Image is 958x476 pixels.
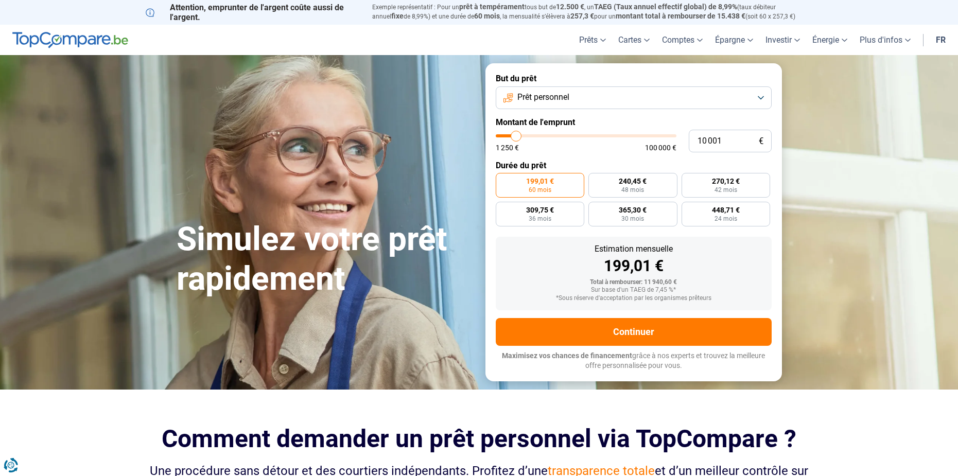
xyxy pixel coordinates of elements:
[496,86,772,109] button: Prêt personnel
[504,258,763,274] div: 199,01 €
[854,25,917,55] a: Plus d'infos
[526,178,554,185] span: 199,01 €
[715,187,737,193] span: 42 mois
[759,137,763,146] span: €
[474,12,500,20] span: 60 mois
[459,3,525,11] span: prêt à tempérament
[570,12,594,20] span: 257,3 €
[496,74,772,83] label: But du prêt
[712,178,740,185] span: 270,12 €
[806,25,854,55] a: Énergie
[715,216,737,222] span: 24 mois
[529,187,551,193] span: 60 mois
[621,187,644,193] span: 48 mois
[504,245,763,253] div: Estimation mensuelle
[504,287,763,294] div: Sur base d'un TAEG de 7,45 %*
[594,3,737,11] span: TAEG (Taux annuel effectif global) de 8,99%
[712,206,740,214] span: 448,71 €
[616,12,745,20] span: montant total à rembourser de 15.438 €
[556,3,584,11] span: 12.500 €
[517,92,569,103] span: Prêt personnel
[496,144,519,151] span: 1 250 €
[709,25,759,55] a: Épargne
[573,25,612,55] a: Prêts
[619,178,647,185] span: 240,45 €
[656,25,709,55] a: Comptes
[930,25,952,55] a: fr
[759,25,806,55] a: Investir
[621,216,644,222] span: 30 mois
[177,220,473,299] h1: Simulez votre prêt rapidement
[619,206,647,214] span: 365,30 €
[496,318,772,346] button: Continuer
[612,25,656,55] a: Cartes
[504,295,763,302] div: *Sous réserve d'acceptation par les organismes prêteurs
[372,3,813,21] p: Exemple représentatif : Pour un tous but de , un (taux débiteur annuel de 8,99%) et une durée de ...
[496,117,772,127] label: Montant de l'emprunt
[526,206,554,214] span: 309,75 €
[146,3,360,22] p: Attention, emprunter de l'argent coûte aussi de l'argent.
[391,12,404,20] span: fixe
[645,144,676,151] span: 100 000 €
[496,161,772,170] label: Durée du prêt
[504,279,763,286] div: Total à rembourser: 11 940,60 €
[502,351,632,360] span: Maximisez vos chances de financement
[146,425,813,453] h2: Comment demander un prêt personnel via TopCompare ?
[12,32,128,48] img: TopCompare
[529,216,551,222] span: 36 mois
[496,351,772,371] p: grâce à nos experts et trouvez la meilleure offre personnalisée pour vous.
